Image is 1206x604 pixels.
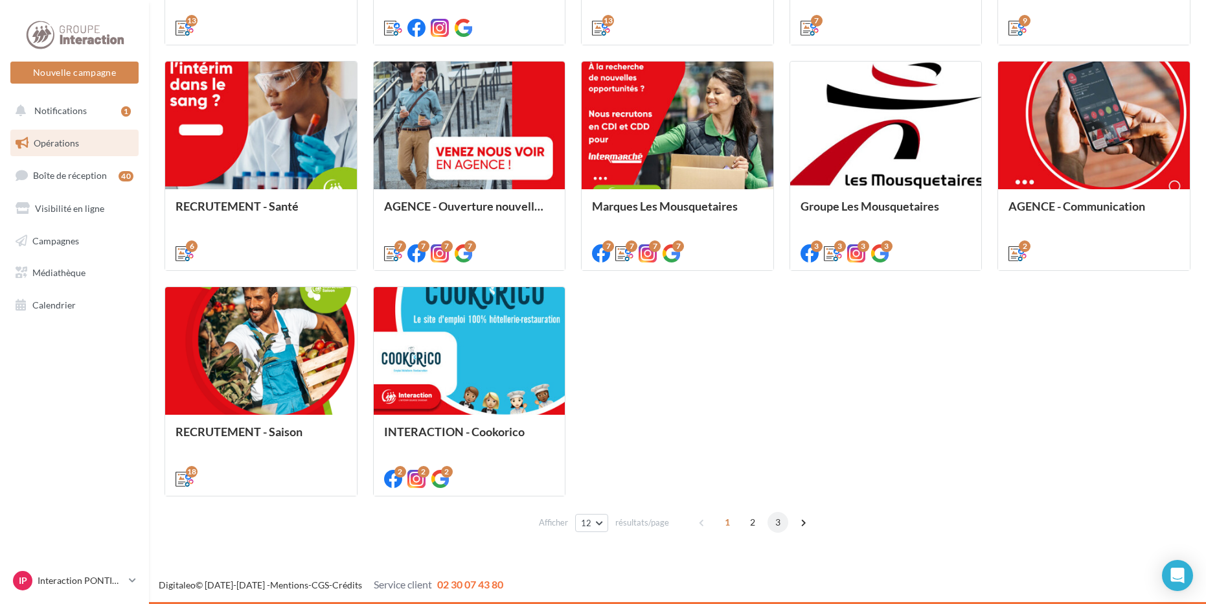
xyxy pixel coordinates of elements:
div: Open Intercom Messenger [1162,560,1193,591]
a: Opérations [8,130,141,157]
div: 2 [418,466,429,478]
span: 1 [717,512,738,533]
a: Mentions [270,579,308,590]
span: résultats/page [615,517,669,529]
a: Campagnes [8,227,141,255]
a: Digitaleo [159,579,196,590]
div: 7 [394,240,406,252]
div: 3 [858,240,869,252]
div: 9 [1019,15,1030,27]
span: Afficher [539,517,568,529]
div: INTERACTION - Cookorico [384,425,555,451]
span: © [DATE]-[DATE] - - - [159,579,503,590]
div: 7 [811,15,823,27]
span: Boîte de réception [33,170,107,181]
span: 12 [581,518,592,528]
span: Opérations [34,137,79,148]
span: 3 [768,512,788,533]
div: 2 [1019,240,1030,252]
div: 7 [672,240,684,252]
button: Nouvelle campagne [10,62,139,84]
div: 13 [602,15,614,27]
span: Notifications [34,105,87,116]
div: AGENCE - Communication [1008,200,1179,226]
span: 02 30 07 43 80 [437,578,503,590]
a: IP Interaction PONTIVY [10,568,139,593]
div: AGENCE - Ouverture nouvelle agence [384,200,555,226]
div: 2 [441,466,453,478]
div: 7 [464,240,476,252]
div: 7 [602,240,614,252]
div: 3 [834,240,846,252]
a: Visibilité en ligne [8,195,141,222]
button: Notifications 1 [8,97,136,124]
a: Calendrier [8,292,141,319]
span: IP [19,574,27,587]
div: 40 [119,171,133,181]
span: Médiathèque [32,267,85,278]
a: Crédits [332,579,362,590]
div: RECRUTEMENT - Saison [176,425,347,451]
a: Médiathèque [8,259,141,286]
span: Campagnes [32,235,79,246]
div: RECRUTEMENT - Santé [176,200,347,226]
div: 6 [186,240,198,252]
div: Groupe Les Mousquetaires [801,200,972,226]
div: Marques Les Mousquetaires [592,200,763,226]
a: Boîte de réception40 [8,161,141,189]
button: 12 [575,514,608,532]
div: 3 [881,240,893,252]
span: Visibilité en ligne [35,203,104,214]
span: 2 [742,512,763,533]
span: Calendrier [32,299,76,310]
span: Service client [374,578,432,590]
div: 7 [441,240,453,252]
div: 13 [186,15,198,27]
div: 2 [394,466,406,478]
div: 7 [418,240,429,252]
p: Interaction PONTIVY [38,574,124,587]
div: 3 [811,240,823,252]
div: 7 [626,240,637,252]
div: 18 [186,466,198,478]
a: CGS [312,579,329,590]
div: 7 [649,240,661,252]
div: 1 [121,106,131,117]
